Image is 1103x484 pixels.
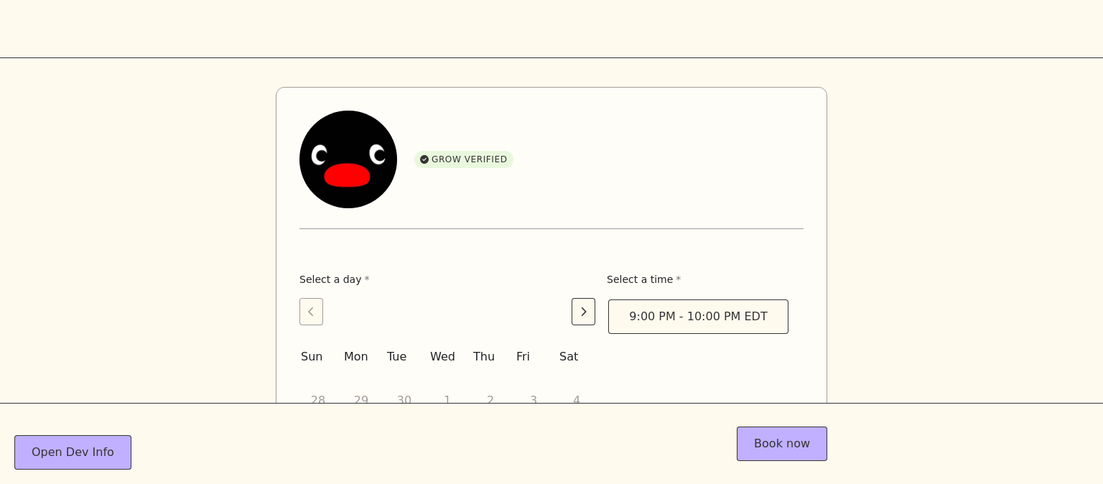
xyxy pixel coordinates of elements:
button: Wednesday, October 1, 2025 [430,383,465,418]
button: Previous month [299,298,323,325]
th: Thu [473,338,516,383]
th: Fri [516,338,559,383]
label: Select a day [299,272,369,287]
div: 9:00 PM - 10:00 PM EDT [629,308,767,325]
button: Book now [737,427,827,461]
button: Next month [572,298,595,325]
th: Sun [300,338,344,383]
label: Select a time [607,272,681,287]
button: Tuesday, September 30, 2025 [387,383,422,418]
div: Grow Verified [414,151,513,168]
img: Pingu Penguin picture [299,111,397,208]
button: Monday, September 29, 2025 [344,383,378,418]
th: Sat [559,338,595,383]
th: Mon [344,338,387,383]
button: Saturday, October 4, 2025 [559,383,594,418]
button: Friday, October 3, 2025 [516,383,551,418]
th: Tue [387,338,430,383]
th: Wed [430,338,473,383]
button: Open Dev Info [14,435,131,470]
button: Thursday, October 2, 2025 [473,383,508,418]
button: Sunday, September 28, 2025 [301,383,335,418]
